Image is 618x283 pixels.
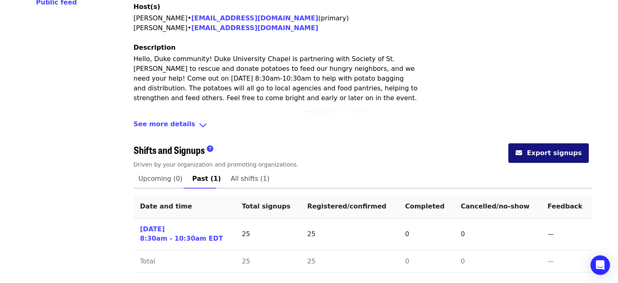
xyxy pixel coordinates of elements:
p: The bagging and distribution will take place at the [GEOGRAPHIC_DATA] along [GEOGRAPHIC_DATA] on ... [134,110,418,139]
div: See more detailsangle-down icon [134,119,592,131]
span: All shifts (1) [231,173,270,184]
a: [EMAIL_ADDRESS][DOMAIN_NAME] [191,14,318,22]
button: envelope iconExport signups [508,143,588,163]
div: Open Intercom Messenger [590,255,610,275]
span: Shifts and Signups [134,143,205,157]
td: — [541,250,592,272]
p: Hello, Duke community! Duke University Chapel is partnering with Society of St. [PERSON_NAME] to ... [134,54,418,103]
span: Registered/confirmed [307,202,386,210]
a: All shifts (1) [226,169,275,189]
td: 25 [235,218,301,250]
span: Total [140,257,155,265]
span: Total signups [242,202,291,210]
td: 25 [301,250,399,272]
span: Date and time [140,202,192,210]
td: 0 [454,250,541,272]
td: 25 [235,250,301,272]
i: question-circle icon [207,145,213,153]
td: — [541,218,592,250]
td: 25 [301,218,399,250]
td: 0 [454,218,541,250]
a: Past (1) [187,169,226,189]
span: Past (1) [192,173,221,184]
a: [EMAIL_ADDRESS][DOMAIN_NAME] [191,24,318,32]
i: envelope icon [515,149,522,157]
a: [DATE]8:30am - 10:30am EDT [140,225,223,244]
span: [PERSON_NAME] • (primary) [PERSON_NAME] • [134,14,349,32]
a: Upcoming (0) [134,169,188,189]
span: Driven by your organization and promoting organizations. [134,161,299,168]
span: See more details [134,119,195,131]
span: Cancelled/no-show [461,202,529,210]
span: Completed [405,202,445,210]
i: angle-down icon [199,119,207,131]
span: Feedback [547,202,582,210]
td: 0 [399,218,454,250]
span: Upcoming (0) [139,173,183,184]
td: 0 [399,250,454,272]
span: Description [134,44,176,51]
span: Host(s) [134,3,160,11]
